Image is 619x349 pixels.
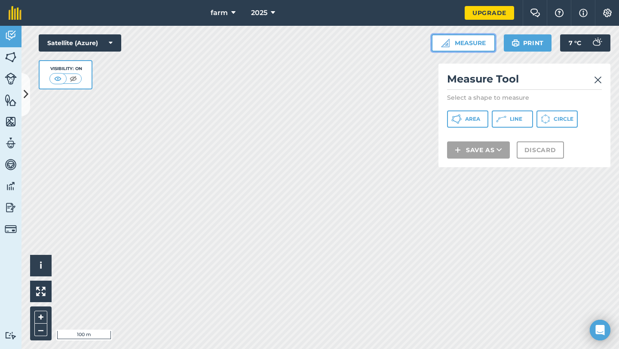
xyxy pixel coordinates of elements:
a: Upgrade [465,6,514,20]
p: Select a shape to measure [447,93,602,102]
img: svg+xml;base64,PHN2ZyB4bWxucz0iaHR0cDovL3d3dy53My5vcmcvMjAwMC9zdmciIHdpZHRoPSI1NiIgaGVpZ2h0PSI2MC... [5,51,17,64]
button: + [34,311,47,324]
img: Ruler icon [441,39,450,47]
img: svg+xml;base64,PD94bWwgdmVyc2lvbj0iMS4wIiBlbmNvZGluZz0idXRmLTgiPz4KPCEtLSBHZW5lcmF0b3I6IEFkb2JlIE... [5,29,17,42]
div: Visibility: On [49,65,82,72]
button: Area [447,110,488,128]
span: Area [465,116,480,122]
img: svg+xml;base64,PHN2ZyB4bWxucz0iaHR0cDovL3d3dy53My5vcmcvMjAwMC9zdmciIHdpZHRoPSIxNCIgaGVpZ2h0PSIyNC... [455,145,461,155]
button: Save as [447,141,510,159]
img: Two speech bubbles overlapping with the left bubble in the forefront [530,9,540,17]
img: svg+xml;base64,PD94bWwgdmVyc2lvbj0iMS4wIiBlbmNvZGluZz0idXRmLTgiPz4KPCEtLSBHZW5lcmF0b3I6IEFkb2JlIE... [5,180,17,193]
button: Line [492,110,533,128]
img: svg+xml;base64,PD94bWwgdmVyc2lvbj0iMS4wIiBlbmNvZGluZz0idXRmLTgiPz4KPCEtLSBHZW5lcmF0b3I6IEFkb2JlIE... [5,73,17,85]
img: svg+xml;base64,PHN2ZyB4bWxucz0iaHR0cDovL3d3dy53My5vcmcvMjAwMC9zdmciIHdpZHRoPSIxNyIgaGVpZ2h0PSIxNy... [579,8,588,18]
img: svg+xml;base64,PHN2ZyB4bWxucz0iaHR0cDovL3d3dy53My5vcmcvMjAwMC9zdmciIHdpZHRoPSIyMiIgaGVpZ2h0PSIzMC... [594,75,602,85]
img: svg+xml;base64,PD94bWwgdmVyc2lvbj0iMS4wIiBlbmNvZGluZz0idXRmLTgiPz4KPCEtLSBHZW5lcmF0b3I6IEFkb2JlIE... [588,34,605,52]
img: svg+xml;base64,PHN2ZyB4bWxucz0iaHR0cDovL3d3dy53My5vcmcvMjAwMC9zdmciIHdpZHRoPSI1NiIgaGVpZ2h0PSI2MC... [5,94,17,107]
h2: Measure Tool [447,72,602,90]
button: 7 °C [560,34,610,52]
span: 7 ° C [569,34,581,52]
span: Line [510,116,522,122]
img: svg+xml;base64,PHN2ZyB4bWxucz0iaHR0cDovL3d3dy53My5vcmcvMjAwMC9zdmciIHdpZHRoPSIxOSIgaGVpZ2h0PSIyNC... [512,38,520,48]
button: Discard [517,141,564,159]
button: Measure [432,34,495,52]
img: A question mark icon [554,9,564,17]
img: svg+xml;base64,PHN2ZyB4bWxucz0iaHR0cDovL3d3dy53My5vcmcvMjAwMC9zdmciIHdpZHRoPSI1MCIgaGVpZ2h0PSI0MC... [68,74,79,83]
img: svg+xml;base64,PD94bWwgdmVyc2lvbj0iMS4wIiBlbmNvZGluZz0idXRmLTgiPz4KPCEtLSBHZW5lcmF0b3I6IEFkb2JlIE... [5,331,17,340]
button: i [30,255,52,276]
img: fieldmargin Logo [9,6,21,20]
span: 2025 [251,8,267,18]
img: Four arrows, one pointing top left, one top right, one bottom right and the last bottom left [36,287,46,296]
button: Circle [536,110,578,128]
img: svg+xml;base64,PD94bWwgdmVyc2lvbj0iMS4wIiBlbmNvZGluZz0idXRmLTgiPz4KPCEtLSBHZW5lcmF0b3I6IEFkb2JlIE... [5,223,17,235]
img: svg+xml;base64,PD94bWwgdmVyc2lvbj0iMS4wIiBlbmNvZGluZz0idXRmLTgiPz4KPCEtLSBHZW5lcmF0b3I6IEFkb2JlIE... [5,201,17,214]
span: Circle [554,116,573,122]
button: Satellite (Azure) [39,34,121,52]
button: Print [504,34,552,52]
button: – [34,324,47,336]
img: svg+xml;base64,PD94bWwgdmVyc2lvbj0iMS4wIiBlbmNvZGluZz0idXRmLTgiPz4KPCEtLSBHZW5lcmF0b3I6IEFkb2JlIE... [5,158,17,171]
img: svg+xml;base64,PHN2ZyB4bWxucz0iaHR0cDovL3d3dy53My5vcmcvMjAwMC9zdmciIHdpZHRoPSI1NiIgaGVpZ2h0PSI2MC... [5,115,17,128]
span: farm [211,8,228,18]
img: A cog icon [602,9,613,17]
img: svg+xml;base64,PHN2ZyB4bWxucz0iaHR0cDovL3d3dy53My5vcmcvMjAwMC9zdmciIHdpZHRoPSI1MCIgaGVpZ2h0PSI0MC... [52,74,63,83]
div: Open Intercom Messenger [590,320,610,340]
span: i [40,260,42,271]
img: svg+xml;base64,PD94bWwgdmVyc2lvbj0iMS4wIiBlbmNvZGluZz0idXRmLTgiPz4KPCEtLSBHZW5lcmF0b3I6IEFkb2JlIE... [5,137,17,150]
